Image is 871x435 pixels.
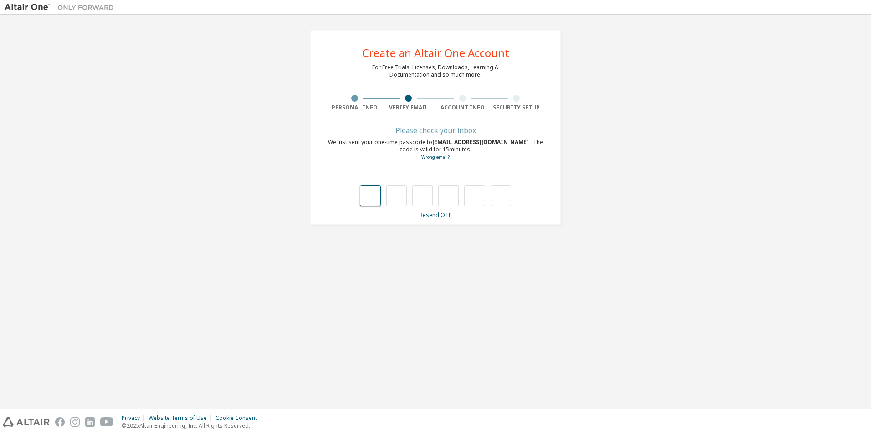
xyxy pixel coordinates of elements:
img: youtube.svg [100,417,113,427]
span: [EMAIL_ADDRESS][DOMAIN_NAME] [432,138,530,146]
div: Personal Info [328,104,382,111]
img: instagram.svg [70,417,80,427]
img: altair_logo.svg [3,417,50,427]
div: Please check your inbox [328,128,543,133]
img: linkedin.svg [85,417,95,427]
img: facebook.svg [55,417,65,427]
div: Verify Email [382,104,436,111]
a: Go back to the registration form [421,154,450,160]
div: Security Setup [490,104,544,111]
div: Privacy [122,414,149,422]
a: Resend OTP [420,211,452,219]
p: © 2025 Altair Engineering, Inc. All Rights Reserved. [122,422,262,430]
div: Cookie Consent [215,414,262,422]
div: Create an Altair One Account [362,47,509,58]
div: Website Terms of Use [149,414,215,422]
div: We just sent your one-time passcode to . The code is valid for 15 minutes. [328,139,543,161]
div: For Free Trials, Licenses, Downloads, Learning & Documentation and so much more. [372,64,499,78]
img: Altair One [5,3,118,12]
div: Account Info [435,104,490,111]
